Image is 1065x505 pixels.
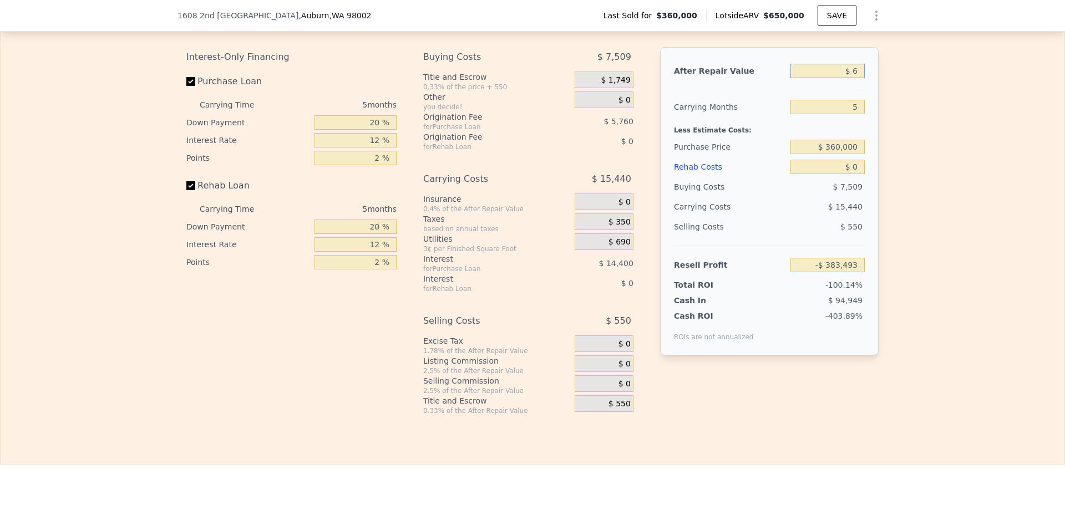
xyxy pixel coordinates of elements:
input: Purchase Loan [186,77,195,86]
span: $ 690 [608,237,631,247]
span: -100.14% [825,280,863,289]
div: Interest [423,273,547,284]
div: 1.78% of the After Repair Value [423,346,570,355]
div: Carrying Costs [423,169,547,189]
div: Less Estimate Costs: [674,117,865,137]
span: $ 5,760 [603,117,633,126]
label: Rehab Loan [186,176,310,196]
div: After Repair Value [674,61,786,81]
span: $ 0 [618,339,631,349]
span: $ 550 [840,222,863,231]
div: Down Payment [186,218,310,236]
div: Title and Escrow [423,72,570,83]
div: Cash In [674,295,743,306]
span: $ 15,440 [592,169,631,189]
span: $ 7,509 [833,182,863,191]
span: , Auburn [298,10,371,21]
div: 2.5% of the After Repair Value [423,386,570,395]
div: Carrying Costs [674,197,743,217]
div: Selling Costs [423,311,547,331]
div: Carrying Time [200,200,272,218]
div: 3¢ per Finished Square Foot [423,244,570,253]
span: $ 0 [618,197,631,207]
div: Title and Escrow [423,395,570,406]
span: Lotside ARV [716,10,763,21]
span: Last Sold for [603,10,657,21]
div: 0.4% of the After Repair Value [423,205,570,213]
span: -403.89% [825,312,863,320]
span: $ 15,440 [828,202,863,211]
span: $ 0 [618,379,631,389]
span: $360,000 [656,10,697,21]
span: $ 14,400 [599,259,633,268]
button: Show Options [865,4,887,27]
div: Rehab Costs [674,157,786,177]
span: 1608 2nd [GEOGRAPHIC_DATA] [177,10,298,21]
span: $ 7,509 [597,47,631,67]
span: $ 1,749 [601,75,630,85]
span: $ 0 [621,137,633,146]
div: you decide! [423,103,570,111]
div: Selling Commission [423,375,570,386]
span: $ 550 [606,311,631,331]
div: Other [423,91,570,103]
div: Interest [423,253,547,264]
div: based on annual taxes [423,225,570,233]
div: for Purchase Loan [423,264,547,273]
input: Rehab Loan [186,181,195,190]
div: 5 months [276,96,397,114]
div: Selling Costs [674,217,786,237]
label: Purchase Loan [186,72,310,91]
div: Taxes [423,213,570,225]
div: ROIs are not annualized [674,322,754,341]
div: Carrying Time [200,96,272,114]
div: 2.5% of the After Repair Value [423,366,570,375]
div: Down Payment [186,114,310,131]
span: $ 94,949 [828,296,863,305]
div: Insurance [423,193,570,205]
div: Purchase Price [674,137,786,157]
div: Origination Fee [423,111,547,123]
span: $ 0 [618,95,631,105]
span: , WA 98002 [329,11,371,20]
div: Buying Costs [674,177,786,197]
span: $650,000 [763,11,804,20]
div: Total ROI [674,279,743,290]
div: for Purchase Loan [423,123,547,131]
span: $ 550 [608,399,631,409]
div: Listing Commission [423,355,570,366]
div: Utilities [423,233,570,244]
div: 5 months [276,200,397,218]
button: SAVE [818,6,856,25]
span: $ 0 [618,359,631,369]
span: $ 0 [621,279,633,288]
div: Points [186,253,310,271]
div: 0.33% of the price + 550 [423,83,570,91]
div: Interest-Only Financing [186,47,397,67]
div: Buying Costs [423,47,547,67]
div: for Rehab Loan [423,142,547,151]
div: Resell Profit [674,255,786,275]
div: Interest Rate [186,131,310,149]
span: $ 350 [608,217,631,227]
div: Cash ROI [674,310,754,322]
div: Points [186,149,310,167]
div: for Rehab Loan [423,284,547,293]
div: 0.33% of the After Repair Value [423,406,570,415]
div: Excise Tax [423,335,570,346]
div: Interest Rate [186,236,310,253]
div: Carrying Months [674,97,786,117]
div: Origination Fee [423,131,547,142]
